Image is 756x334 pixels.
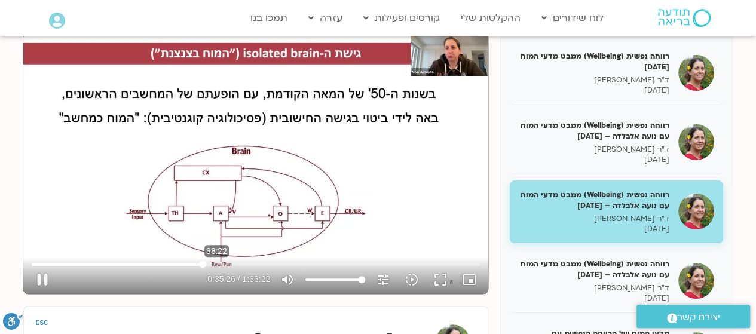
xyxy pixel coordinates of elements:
[636,305,750,328] a: יצירת קשר
[535,7,610,29] a: לוח שידורים
[519,51,669,72] h5: רווחה נפשית (Wellbeing) ממבט מדעי המוח [DATE]
[678,55,714,91] img: רווחה נפשית (Wellbeing) ממבט מדעי המוח 31/01/25
[519,224,669,234] p: [DATE]
[519,155,669,165] p: [DATE]
[244,7,293,29] a: תמכו בנו
[519,75,669,85] p: ד"ר [PERSON_NAME]
[519,214,669,224] p: ד"ר [PERSON_NAME]
[519,120,669,142] h5: רווחה נפשית (Wellbeing) ממבט מדעי המוח עם נועה אלבלדה – [DATE]
[678,263,714,299] img: רווחה נפשית (Wellbeing) ממבט מדעי המוח עם נועה אלבלדה – 21/02/25
[658,9,711,27] img: תודעה בריאה
[519,145,669,155] p: ד"ר [PERSON_NAME]
[678,194,714,229] img: רווחה נפשית (Wellbeing) ממבט מדעי המוח עם נועה אלבלדה – 14/02/25
[302,7,348,29] a: עזרה
[519,189,669,211] h5: רווחה נפשית (Wellbeing) ממבט מדעי המוח עם נועה אלבלדה – [DATE]
[455,7,527,29] a: ההקלטות שלי
[519,283,669,293] p: ד"ר [PERSON_NAME]
[519,259,669,280] h5: רווחה נפשית (Wellbeing) ממבט מדעי המוח עם נועה אלבלדה – [DATE]
[678,124,714,160] img: רווחה נפשית (Wellbeing) ממבט מדעי המוח עם נועה אלבלדה – 07/02/25
[357,7,446,29] a: קורסים ופעילות
[519,293,669,304] p: [DATE]
[519,85,669,96] p: [DATE]
[677,310,720,326] span: יצירת קשר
